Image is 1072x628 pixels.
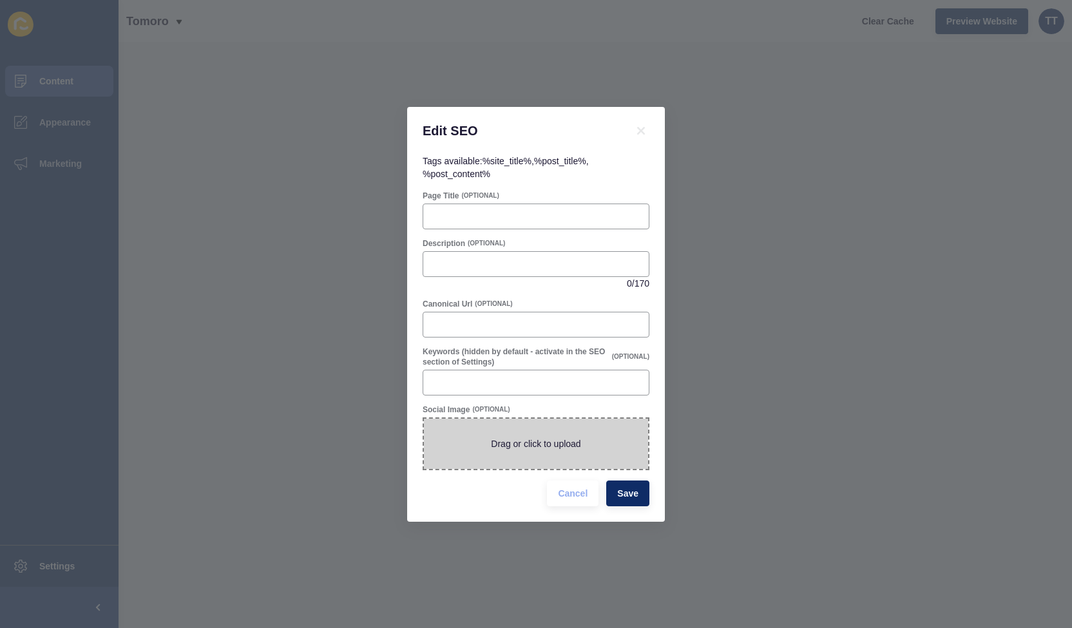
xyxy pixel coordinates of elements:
[632,277,635,290] span: /
[606,481,649,506] button: Save
[483,156,531,166] code: %site_title%
[612,352,649,361] span: (OPTIONAL)
[558,487,588,500] span: Cancel
[423,122,617,139] h1: Edit SEO
[475,300,512,309] span: (OPTIONAL)
[547,481,598,506] button: Cancel
[423,404,470,415] label: Social Image
[635,277,649,290] span: 170
[423,238,465,249] label: Description
[423,347,609,367] label: Keywords (hidden by default - activate in the SEO section of Settings)
[423,191,459,201] label: Page Title
[468,239,505,248] span: (OPTIONAL)
[534,156,586,166] code: %post_title%
[423,299,472,309] label: Canonical Url
[627,277,632,290] span: 0
[423,156,589,179] span: Tags available: , ,
[472,405,510,414] span: (OPTIONAL)
[617,487,638,500] span: Save
[423,169,490,179] code: %post_content%
[461,191,499,200] span: (OPTIONAL)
